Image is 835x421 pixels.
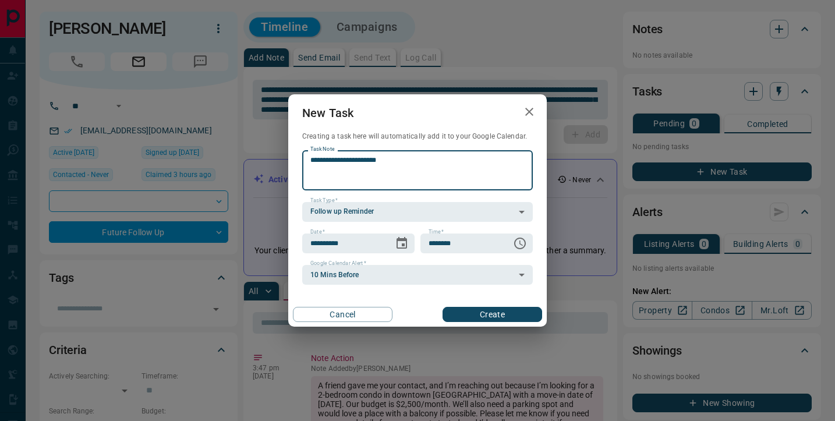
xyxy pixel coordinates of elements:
label: Date [310,228,325,236]
label: Time [429,228,444,236]
button: Choose date, selected date is Aug 18, 2025 [390,232,413,255]
button: Choose time, selected time is 6:00 AM [508,232,532,255]
label: Task Type [310,197,338,204]
div: 10 Mins Before [302,265,533,285]
h2: New Task [288,94,367,132]
p: Creating a task here will automatically add it to your Google Calendar. [302,132,533,141]
button: Create [443,307,542,322]
label: Task Note [310,146,334,153]
button: Cancel [293,307,392,322]
div: Follow up Reminder [302,202,533,222]
label: Google Calendar Alert [310,260,366,267]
